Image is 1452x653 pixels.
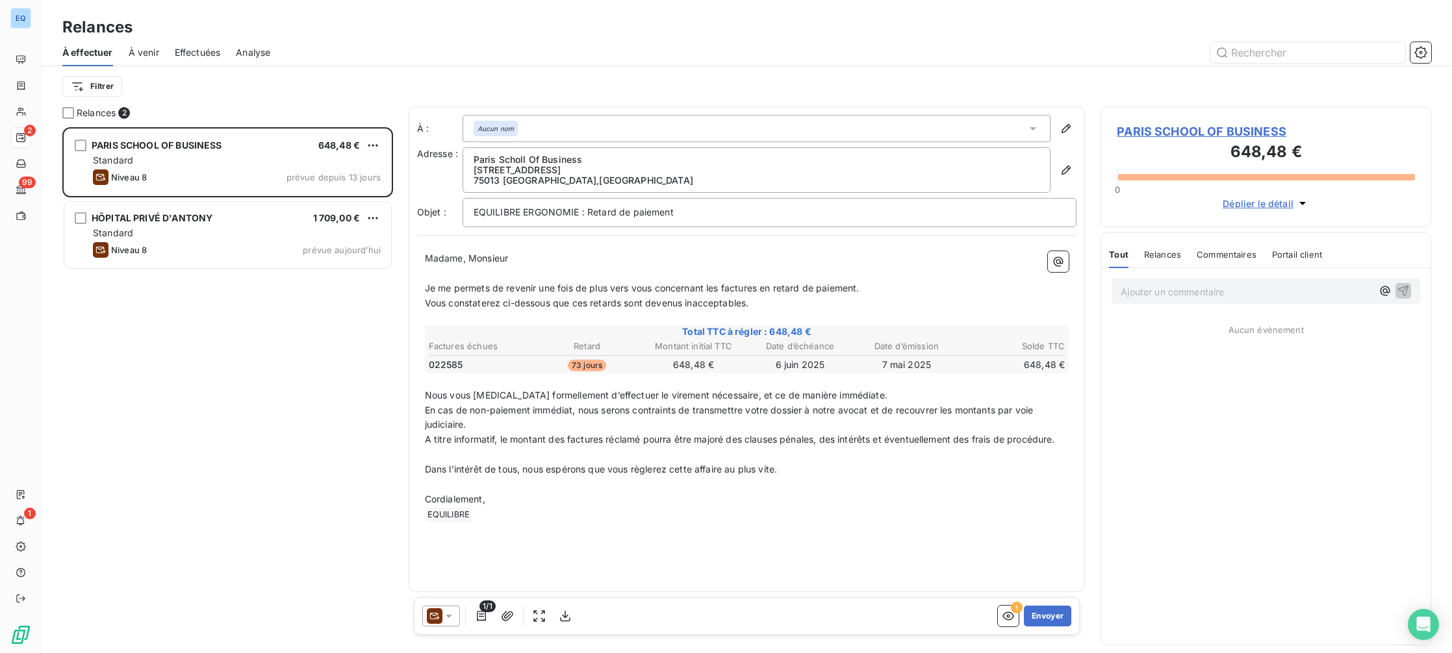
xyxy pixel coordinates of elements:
[427,325,1067,338] span: Total TTC à régler : 648,48 €
[129,46,159,59] span: À venir
[62,16,133,39] h3: Relances
[1408,609,1439,640] div: Open Intercom Messenger
[425,297,749,308] span: Vous constaterez ci-dessous que ces retards sont devenus inacceptables.
[303,245,381,255] span: prévue aujourd’hui
[1024,606,1071,626] button: Envoyer
[93,227,133,238] span: Standard
[960,358,1065,372] td: 648,48 €
[428,339,533,353] th: Factures échues
[1117,140,1415,166] h3: 648,48 €
[10,8,31,29] div: EQ
[1229,325,1304,335] span: Aucun évènement
[1223,197,1293,210] span: Déplier le détail
[641,339,746,353] th: Montant initial TTC
[417,206,446,217] span: Objet :
[62,46,113,59] span: À effectuer
[425,282,860,293] span: Je me permets de revenir une fois de plus vers vous concernant les factures en retard de paiement.
[474,165,1040,175] p: [STREET_ADDRESS]
[236,46,270,59] span: Analyse
[10,127,31,148] a: 2
[417,148,458,159] span: Adresse :
[425,389,887,400] span: Nous vous [MEDICAL_DATA] formellement d’effectuer le virement nécessaire, et ce de manière immédi...
[425,463,777,474] span: Dans l’intérêt de tous, nous espérons que vous règlerez cette affaire au plus vite.
[641,358,746,372] td: 648,48 €
[10,624,31,645] img: Logo LeanPay
[19,177,36,188] span: 99
[479,600,495,612] span: 1/1
[474,175,1040,186] p: 75013 [GEOGRAPHIC_DATA] , [GEOGRAPHIC_DATA]
[425,493,485,504] span: Cordialement,
[854,339,959,353] th: Date d’émission
[429,358,463,371] span: 022585
[92,212,212,223] span: HÔPITAL PRIVÉ D'ANTONY
[313,212,361,223] span: 1 709,00 €
[111,172,147,182] span: Niveau 8
[93,154,133,166] span: Standard
[118,107,130,119] span: 2
[10,179,31,200] a: 99
[426,508,472,523] span: EQUILIBRE
[92,140,222,151] span: PARIS SCHOOL OF BUSINESS
[1219,196,1313,211] button: Déplier le détail
[1210,42,1405,63] input: Rechercher
[425,253,508,264] span: Madame, Monsieur
[478,124,514,133] em: Aucun nom
[568,360,606,371] span: 73 jours
[111,245,147,255] span: Niveau 8
[474,206,674,217] span: EQUILIBRE ERGONOMIE : Retard de paiement
[24,508,36,519] span: 1
[747,358,852,372] td: 6 juin 2025
[1272,249,1322,260] span: Portail client
[1117,123,1415,140] span: PARIS SCHOOL OF BUSINESS
[77,106,116,119] span: Relances
[425,434,1055,445] span: A titre informatif, le montant des factures réclamé pourra être majoré des clauses pénales, des i...
[854,358,959,372] td: 7 mai 2025
[474,154,1040,165] p: Paris Scholl Of Business
[1197,249,1256,260] span: Commentaires
[747,339,852,353] th: Date d’échéance
[960,339,1065,353] th: Solde TTC
[287,172,381,182] span: prévue depuis 13 jours
[425,404,1036,430] span: En cas de non-paiement immédiat, nous serons contraints de transmettre votre dossier à notre avoc...
[175,46,221,59] span: Effectuées
[1115,184,1120,195] span: 0
[1144,249,1181,260] span: Relances
[62,76,122,97] button: Filtrer
[417,122,463,135] label: À :
[535,339,640,353] th: Retard
[1109,249,1128,260] span: Tout
[62,127,393,653] div: grid
[318,140,360,151] span: 648,48 €
[24,125,36,136] span: 2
